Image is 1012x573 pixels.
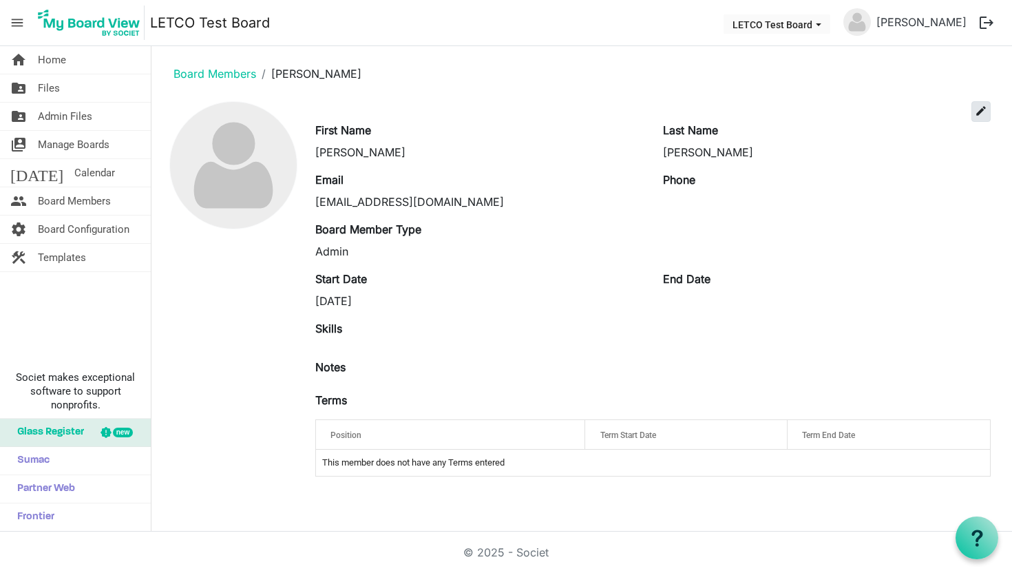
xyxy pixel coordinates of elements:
span: Societ makes exceptional software to support nonprofits. [6,371,145,412]
span: construction [10,244,27,271]
img: no-profile-picture.svg [843,8,871,36]
a: © 2025 - Societ [463,545,549,559]
span: Term Start Date [600,430,656,440]
span: Partner Web [10,475,75,503]
span: home [10,46,27,74]
a: [PERSON_NAME] [871,8,972,36]
span: Files [38,74,60,102]
span: Board Configuration [38,216,129,243]
button: LETCO Test Board dropdownbutton [724,14,830,34]
span: menu [4,10,30,36]
span: Sumac [10,447,50,475]
span: folder_shared [10,103,27,130]
label: Terms [315,392,347,408]
span: Templates [38,244,86,271]
span: Home [38,46,66,74]
span: Admin Files [38,103,92,130]
td: This member does not have any Terms entered [316,450,990,476]
span: edit [975,105,987,117]
label: First Name [315,122,371,138]
label: Skills [315,320,342,337]
div: [DATE] [315,293,643,309]
a: LETCO Test Board [150,9,270,37]
button: edit [971,101,991,122]
label: Email [315,171,344,188]
a: Board Members [173,67,256,81]
label: Notes [315,359,346,375]
img: My Board View Logo [34,6,145,40]
li: [PERSON_NAME] [256,65,361,82]
label: Phone [663,171,695,188]
span: Manage Boards [38,131,109,158]
label: End Date [663,271,710,287]
a: My Board View Logo [34,6,150,40]
label: Board Member Type [315,221,421,238]
span: Calendar [74,159,115,187]
div: [PERSON_NAME] [315,144,643,160]
span: settings [10,216,27,243]
button: logout [972,8,1001,37]
span: Term End Date [802,430,855,440]
label: Last Name [663,122,718,138]
span: folder_shared [10,74,27,102]
span: switch_account [10,131,27,158]
span: people [10,187,27,215]
img: no-profile-picture.svg [170,102,297,229]
span: Frontier [10,503,54,531]
div: [PERSON_NAME] [663,144,991,160]
label: Start Date [315,271,367,287]
div: new [113,428,133,437]
span: [DATE] [10,159,63,187]
span: Board Members [38,187,111,215]
div: Admin [315,243,643,260]
span: Glass Register [10,419,84,446]
div: [EMAIL_ADDRESS][DOMAIN_NAME] [315,194,643,210]
span: Position [330,430,361,440]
